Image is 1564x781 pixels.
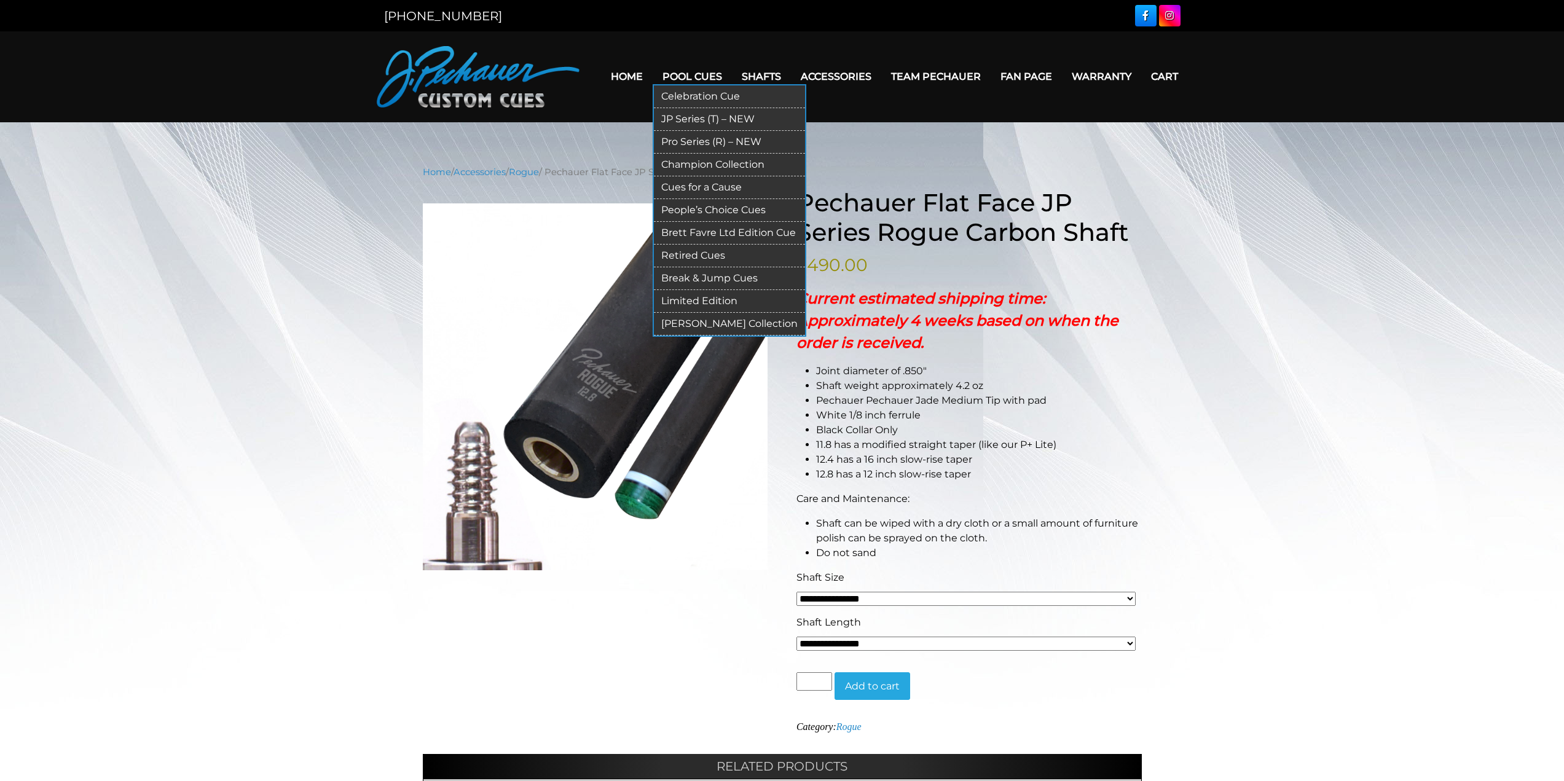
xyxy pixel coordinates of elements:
nav: Breadcrumb [423,165,1142,179]
a: Pool Cues [653,61,732,92]
a: Brett Favre Ltd Edition Cue [654,222,805,245]
h2: Related products [423,754,1142,779]
bdi: 490.00 [796,254,868,275]
p: Care and Maintenance: [796,492,1142,506]
span: Category: [796,721,862,732]
a: Champion Collection [654,154,805,176]
a: People’s Choice Cues [654,199,805,222]
a: JP Series (T) – NEW [654,108,805,131]
input: Product quantity [796,672,832,691]
a: Limited Edition [654,290,805,313]
a: Cart [1141,61,1188,92]
li: White 1/8 inch ferrule [816,408,1142,423]
li: Black Collar Only [816,423,1142,438]
a: Celebration Cue [654,85,805,108]
a: Home [423,167,451,178]
a: [PERSON_NAME] Collection [654,313,805,336]
a: Accessories [454,167,506,178]
a: Fan Page [991,61,1062,92]
img: new-jp-with-tip-jade.png [423,203,768,571]
li: Do not sand [816,546,1142,560]
li: Pechauer Pechauer Jade Medium Tip with pad [816,393,1142,408]
span: Shaft Size [796,571,844,583]
a: Team Pechauer [881,61,991,92]
a: Cues for a Cause [654,176,805,199]
li: Shaft weight approximately 4.2 oz [816,379,1142,393]
li: 11.8 has a modified straight taper (like our P+ Lite) [816,438,1142,452]
a: Rogue [509,167,539,178]
a: Home [601,61,653,92]
li: Joint diameter of .850″ [816,364,1142,379]
h1: Pechauer Flat Face JP Series Rogue Carbon Shaft [796,188,1142,247]
a: Retired Cues [654,245,805,267]
a: Break & Jump Cues [654,267,805,290]
a: Rogue [836,721,862,732]
li: 12.8 has a 12 inch slow-rise taper [816,467,1142,482]
a: Shafts [732,61,791,92]
button: Add to cart [835,672,910,701]
li: 12.4 has a 16 inch slow-rise taper [816,452,1142,467]
li: Shaft can be wiped with a dry cloth or a small amount of furniture polish can be sprayed on the c... [816,516,1142,546]
a: Pro Series (R) – NEW [654,131,805,154]
a: Warranty [1062,61,1141,92]
a: Accessories [791,61,881,92]
img: Pechauer Custom Cues [377,46,580,108]
span: Shaft Length [796,616,861,628]
a: [PHONE_NUMBER] [384,9,502,23]
strong: Current estimated shipping time: Approximately 4 weeks based on when the order is received. [796,289,1118,351]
